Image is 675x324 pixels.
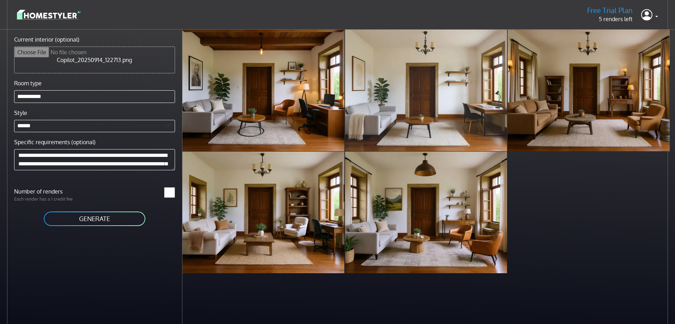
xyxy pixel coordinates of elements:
[14,79,42,87] label: Room type
[10,187,95,196] label: Number of renders
[14,109,27,117] label: Style
[17,8,80,21] img: logo-3de290ba35641baa71223ecac5eacb59cb85b4c7fdf211dc9aaecaaee71ea2f8.svg
[14,138,96,146] label: Specific requirements (optional)
[43,211,146,227] button: GENERATE
[587,6,633,15] h5: Free Trial Plan
[10,196,95,202] p: Each render has a 1 credit fee
[14,35,79,44] label: Current interior (optional)
[587,15,633,23] p: 5 renders left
